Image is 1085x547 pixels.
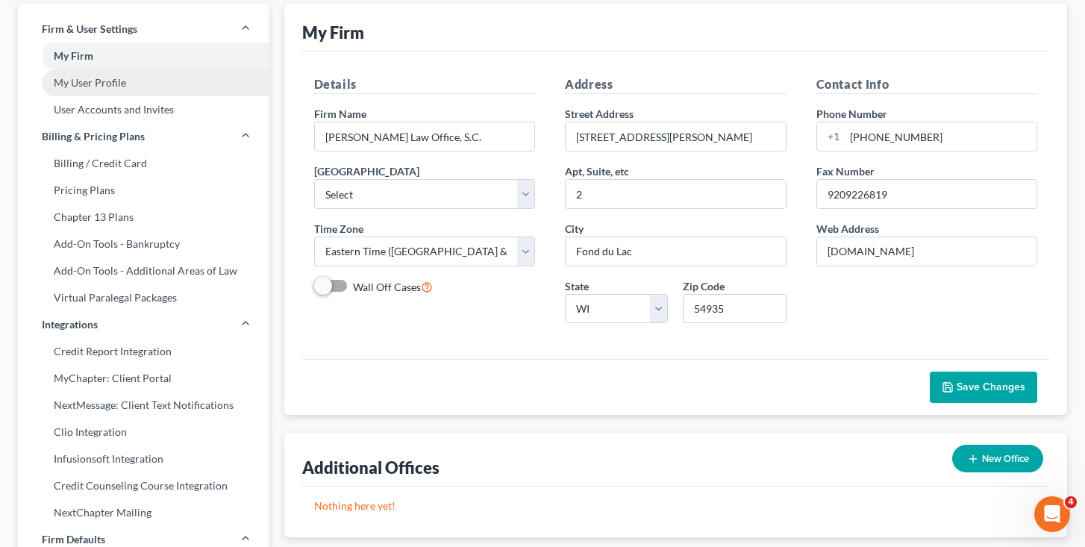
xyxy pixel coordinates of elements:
iframe: Intercom live chat [1034,496,1070,532]
label: [GEOGRAPHIC_DATA] [314,163,419,179]
span: Firm & User Settings [42,22,137,37]
label: Time Zone [314,221,363,237]
p: Nothing here yet! [314,498,1038,513]
a: Add-On Tools - Bankruptcy [18,231,269,257]
input: Enter address... [566,122,786,151]
span: Firm Name [314,107,366,120]
label: Web Address [816,221,879,237]
input: Enter city... [566,237,786,266]
span: 4 [1065,496,1077,508]
div: +1 [817,122,845,151]
h5: Address [565,75,787,94]
a: Billing & Pricing Plans [18,123,269,150]
a: NextChapter Mailing [18,499,269,526]
input: XXXXX [683,294,786,324]
label: Zip Code [683,278,725,294]
label: City [565,221,584,237]
a: Virtual Paralegal Packages [18,284,269,311]
a: My User Profile [18,69,269,96]
a: Firm & User Settings [18,16,269,43]
a: Clio Integration [18,419,269,446]
h5: Details [314,75,536,94]
span: Firm Defaults [42,532,105,547]
span: Integrations [42,317,98,332]
input: Enter phone... [845,122,1037,151]
a: Chapter 13 Plans [18,204,269,231]
input: Enter name... [315,122,535,151]
a: NextMessage: Client Text Notifications [18,392,269,419]
span: Billing & Pricing Plans [42,129,145,144]
a: Credit Report Integration [18,338,269,365]
label: Fax Number [816,163,875,179]
a: User Accounts and Invites [18,96,269,123]
input: (optional) [566,180,786,208]
a: Infusionsoft Integration [18,446,269,472]
h5: Contact Info [816,75,1038,94]
a: Add-On Tools - Additional Areas of Law [18,257,269,284]
input: Enter web address.... [817,237,1037,266]
a: Credit Counseling Course Integration [18,472,269,499]
span: Save Changes [957,381,1025,393]
label: Phone Number [816,106,887,122]
label: State [565,278,589,294]
input: Enter fax... [817,180,1037,208]
a: Integrations [18,311,269,338]
button: Save Changes [930,372,1037,403]
label: Apt, Suite, etc [565,163,629,179]
label: Street Address [565,106,634,122]
div: Additional Offices [302,457,440,478]
a: Billing / Credit Card [18,150,269,177]
a: My Firm [18,43,269,69]
a: Pricing Plans [18,177,269,204]
a: MyChapter: Client Portal [18,365,269,392]
span: Wall Off Cases [353,281,421,293]
div: My Firm [302,22,364,43]
button: New Office [952,445,1043,472]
